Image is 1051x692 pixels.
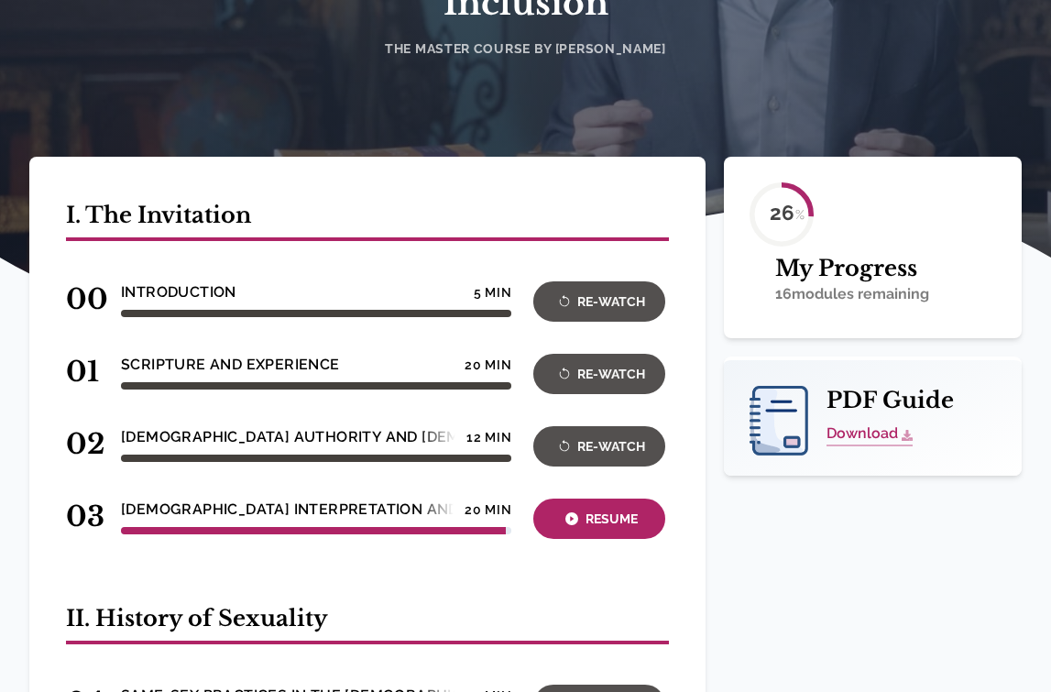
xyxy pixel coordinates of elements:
[539,436,660,457] div: Re-Watch
[775,254,929,283] h2: My Progress
[775,283,929,305] p: 16 modules remaining
[321,39,731,58] h4: The Master Course by [PERSON_NAME]
[533,354,665,394] button: Re-Watch
[121,426,763,448] h4: [DEMOGRAPHIC_DATA] Authority and [DEMOGRAPHIC_DATA] [DEMOGRAPHIC_DATA]
[474,285,512,300] h4: 5 min
[121,499,567,521] h4: [DEMOGRAPHIC_DATA] Interpretation and Moral Logic
[66,604,669,644] h2: II. History of Sexuality
[66,355,99,389] span: 01
[121,281,236,303] h4: Introduction
[66,201,669,241] h2: I. The Invitation
[533,281,665,322] button: Re-Watch
[466,430,511,445] h4: 12 min
[66,500,99,533] span: 03
[66,427,99,461] span: 02
[121,354,340,376] h4: Scripture and Experience
[533,499,665,539] button: Resume
[539,291,660,313] div: Re-Watch
[770,201,794,225] text: 26
[827,423,913,446] a: Download
[66,282,99,316] span: 00
[750,386,996,415] h2: PDF Guide
[465,502,511,517] h4: 20 min
[533,426,665,467] button: Re-Watch
[539,509,660,530] div: Resume
[465,357,511,372] h4: 20 min
[539,364,660,385] div: Re-Watch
